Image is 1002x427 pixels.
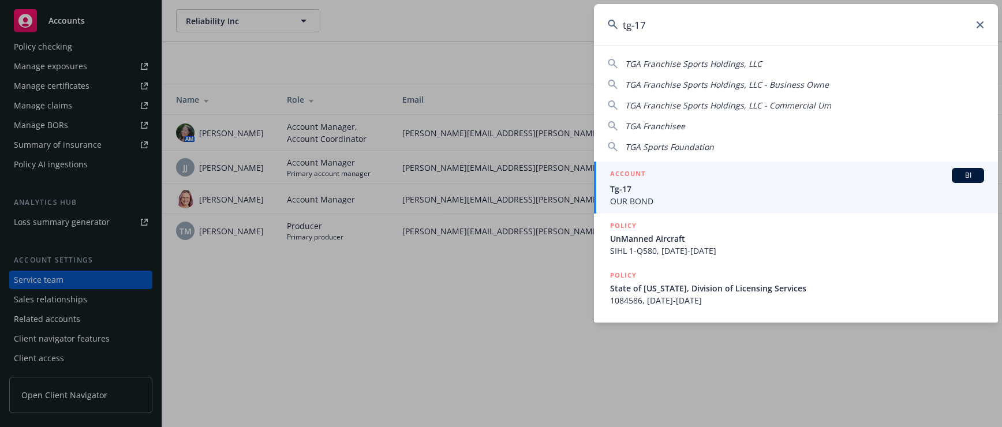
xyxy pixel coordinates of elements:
[956,170,979,181] span: BI
[594,213,998,263] a: POLICYUnManned AircraftSIHL 1-Q580, [DATE]-[DATE]
[625,141,714,152] span: TGA Sports Foundation
[610,319,637,331] h5: POLICY
[594,162,998,213] a: ACCOUNTBITg-17OUR BOND
[625,79,829,90] span: TGA Franchise Sports Holdings, LLC - Business Owne
[594,313,998,362] a: POLICY
[594,4,998,46] input: Search...
[610,233,984,245] span: UnManned Aircraft
[610,220,637,231] h5: POLICY
[625,100,831,111] span: TGA Franchise Sports Holdings, LLC - Commercial Um
[625,121,685,132] span: TGA Franchisee
[610,245,984,257] span: SIHL 1-Q580, [DATE]-[DATE]
[625,58,762,69] span: TGA Franchise Sports Holdings, LLC
[610,195,984,207] span: OUR BOND
[610,294,984,306] span: 1084586, [DATE]-[DATE]
[610,168,645,182] h5: ACCOUNT
[610,269,637,281] h5: POLICY
[594,263,998,313] a: POLICYState of [US_STATE], Division of Licensing Services1084586, [DATE]-[DATE]
[610,282,984,294] span: State of [US_STATE], Division of Licensing Services
[610,183,984,195] span: Tg-17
